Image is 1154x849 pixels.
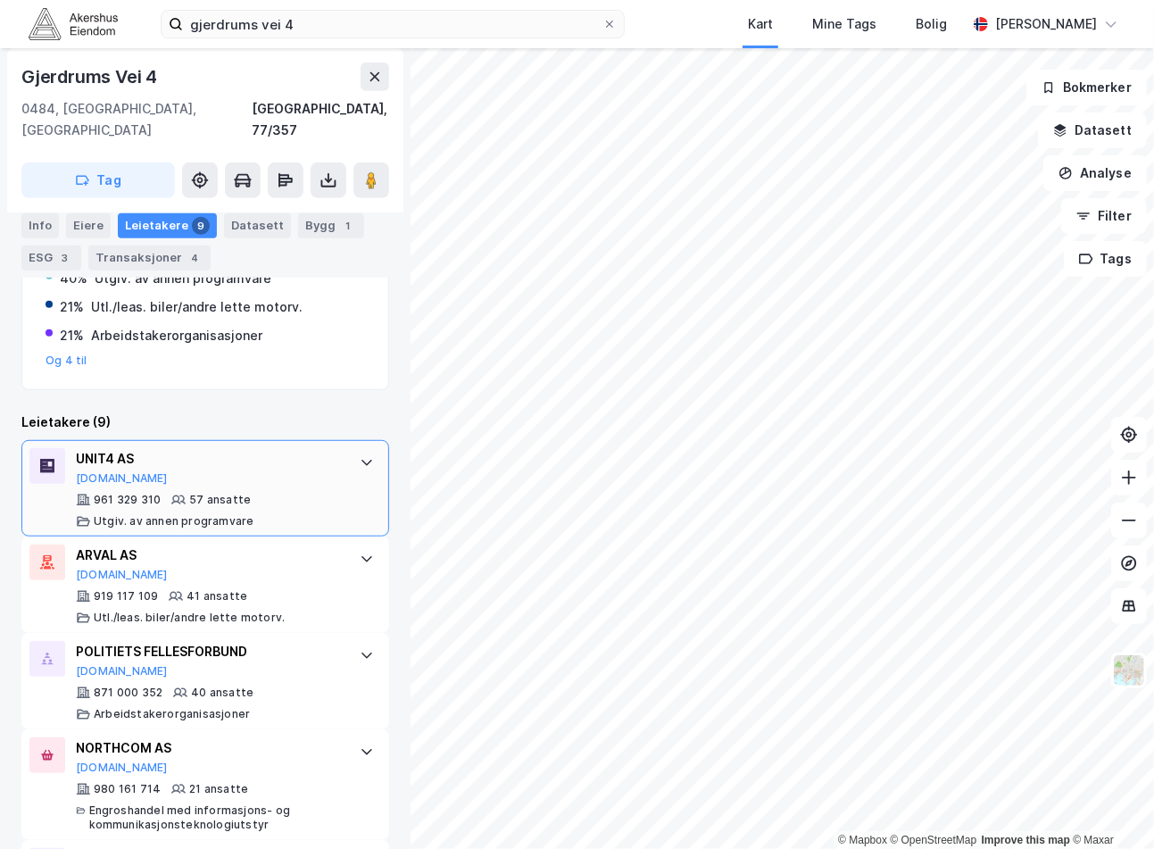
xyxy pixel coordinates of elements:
[189,782,248,796] div: 21 ansatte
[29,8,118,39] img: akershus-eiendom-logo.9091f326c980b4bce74ccdd9f866810c.svg
[76,761,168,775] button: [DOMAIN_NAME]
[76,737,342,759] div: NORTHCOM AS
[1038,112,1147,148] button: Datasett
[94,782,161,796] div: 980 161 714
[94,589,158,603] div: 919 117 109
[252,98,389,141] div: [GEOGRAPHIC_DATA], 77/357
[1061,198,1147,234] button: Filter
[56,248,74,266] div: 3
[21,162,175,198] button: Tag
[76,568,168,582] button: [DOMAIN_NAME]
[60,325,84,346] div: 21%
[66,212,111,237] div: Eiere
[76,471,168,486] button: [DOMAIN_NAME]
[189,493,251,507] div: 57 ansatte
[46,354,87,368] button: Og 4 til
[838,834,887,846] a: Mapbox
[224,212,291,237] div: Datasett
[1064,241,1147,277] button: Tags
[21,98,252,141] div: 0484, [GEOGRAPHIC_DATA], [GEOGRAPHIC_DATA]
[1043,155,1147,191] button: Analyse
[60,296,84,318] div: 21%
[94,611,285,625] div: Utl./leas. biler/andre lette motorv.
[91,325,262,346] div: Arbeidstakerorganisasjoner
[183,11,602,37] input: Søk på adresse, matrikkel, gårdeiere, leietakere eller personer
[94,707,250,721] div: Arbeidstakerorganisasjoner
[916,13,947,35] div: Bolig
[298,212,364,237] div: Bygg
[89,803,342,832] div: Engroshandel med informasjons- og kommunikasjonsteknologiutstyr
[1065,763,1154,849] iframe: Chat Widget
[94,686,162,700] div: 871 000 352
[192,216,210,234] div: 9
[76,641,342,662] div: POLITIETS FELLESFORBUND
[76,664,168,678] button: [DOMAIN_NAME]
[60,268,87,289] div: 40%
[21,245,81,270] div: ESG
[94,514,253,529] div: Utgiv. av annen programvare
[187,589,247,603] div: 41 ansatte
[891,834,977,846] a: OpenStreetMap
[91,296,303,318] div: Utl./leas. biler/andre lette motorv.
[21,212,59,237] div: Info
[191,686,253,700] div: 40 ansatte
[21,62,161,91] div: Gjerdrums Vei 4
[748,13,773,35] div: Kart
[812,13,876,35] div: Mine Tags
[118,212,217,237] div: Leietakere
[339,216,357,234] div: 1
[186,248,203,266] div: 4
[95,268,271,289] div: Utgiv. av annen programvare
[1026,70,1147,105] button: Bokmerker
[94,493,161,507] div: 961 329 310
[982,834,1070,846] a: Improve this map
[1065,763,1154,849] div: Kontrollprogram for chat
[76,545,342,566] div: ARVAL AS
[76,448,342,470] div: UNIT4 AS
[21,412,389,433] div: Leietakere (9)
[995,13,1097,35] div: [PERSON_NAME]
[1112,653,1146,687] img: Z
[88,245,211,270] div: Transaksjoner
